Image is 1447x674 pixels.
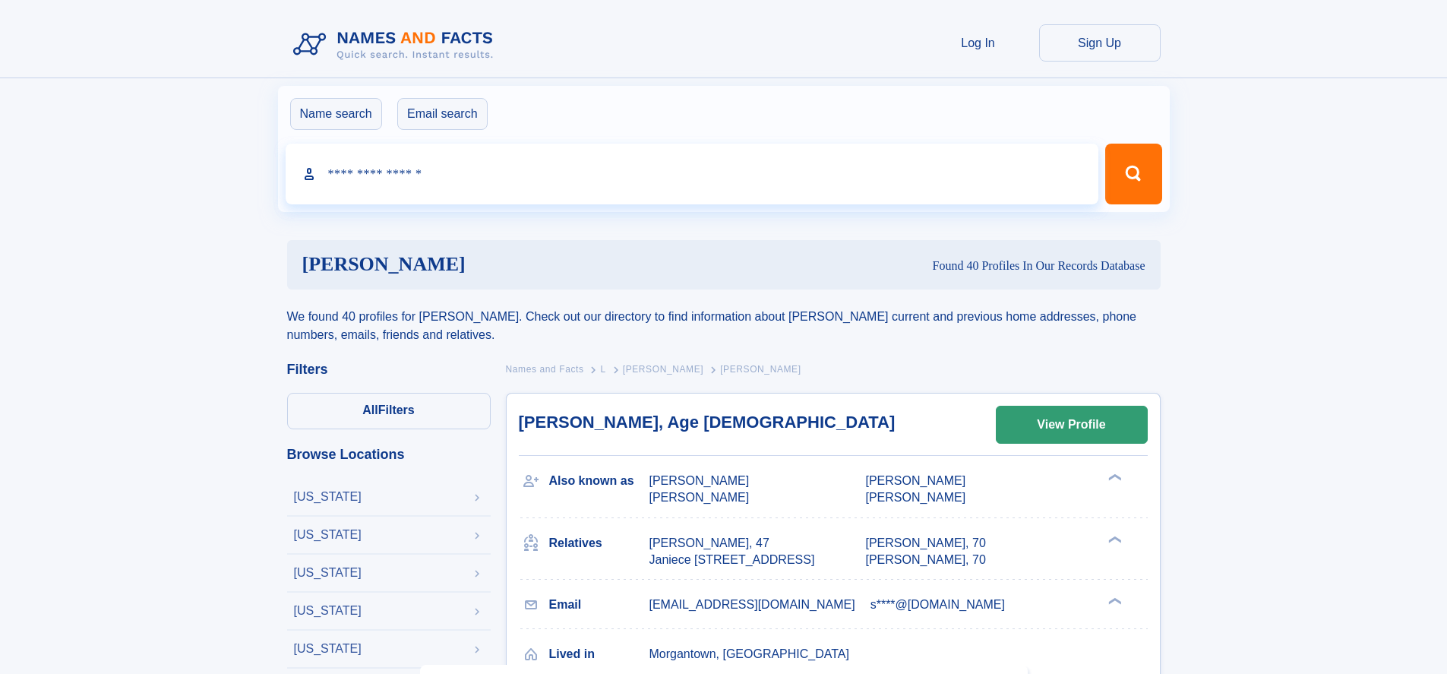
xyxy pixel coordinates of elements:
[600,359,605,378] a: L
[649,647,849,660] span: Morgantown, [GEOGRAPHIC_DATA]
[362,403,378,416] span: All
[1039,24,1161,62] a: Sign Up
[302,255,700,274] h1: [PERSON_NAME]
[866,552,986,568] a: [PERSON_NAME], 70
[287,362,491,376] div: Filters
[699,258,1145,274] div: Found 40 Profiles In Our Records Database
[866,474,966,487] span: [PERSON_NAME]
[294,605,362,617] div: [US_STATE]
[549,468,649,494] h3: Also known as
[294,529,362,541] div: [US_STATE]
[1104,596,1123,606] div: ❯
[649,535,769,552] a: [PERSON_NAME], 47
[287,290,1161,344] div: We found 40 profiles for [PERSON_NAME]. Check out our directory to find information about [PERSON...
[294,491,362,503] div: [US_STATE]
[294,643,362,655] div: [US_STATE]
[649,552,815,568] a: Janiece [STREET_ADDRESS]
[287,393,491,429] label: Filters
[1104,473,1123,483] div: ❯
[506,359,584,378] a: Names and Facts
[1105,144,1161,204] button: Search Button
[549,530,649,556] h3: Relatives
[866,535,986,552] a: [PERSON_NAME], 70
[519,413,896,432] a: [PERSON_NAME], Age [DEMOGRAPHIC_DATA]
[623,359,704,378] a: [PERSON_NAME]
[397,98,487,130] label: Email search
[623,364,704,375] span: [PERSON_NAME]
[1104,534,1123,544] div: ❯
[549,641,649,667] h3: Lived in
[549,592,649,618] h3: Email
[649,598,855,611] span: [EMAIL_ADDRESS][DOMAIN_NAME]
[918,24,1039,62] a: Log In
[720,364,801,375] span: [PERSON_NAME]
[997,407,1147,443] a: View Profile
[287,448,491,461] div: Browse Locations
[1037,407,1105,442] div: View Profile
[649,474,750,487] span: [PERSON_NAME]
[294,567,362,579] div: [US_STATE]
[649,491,750,504] span: [PERSON_NAME]
[600,364,605,375] span: L
[290,98,382,130] label: Name search
[866,491,966,504] span: [PERSON_NAME]
[286,144,1099,204] input: search input
[287,24,506,65] img: Logo Names and Facts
